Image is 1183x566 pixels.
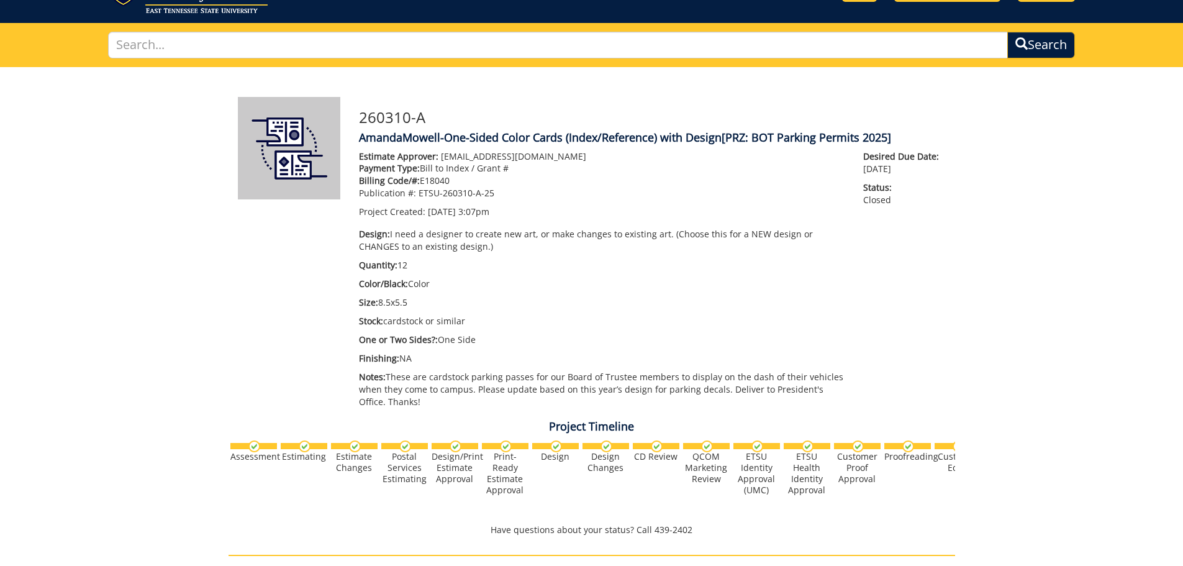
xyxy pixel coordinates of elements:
img: checkmark [450,440,461,452]
span: Notes: [359,371,386,383]
h4: AmandaMowell-One-Sided Color Cards (Index/Reference) with Design [359,132,946,144]
span: Billing Code/#: [359,175,420,186]
div: Postal Services Estimating [381,451,428,485]
div: QCOM Marketing Review [683,451,730,485]
p: 12 [359,259,845,272]
span: Project Created: [359,206,425,217]
img: checkmark [802,440,814,452]
h4: Project Timeline [229,421,955,433]
span: Stock: [359,315,383,327]
img: checkmark [852,440,864,452]
span: Size: [359,296,378,308]
div: Assessment [230,451,277,462]
p: NA [359,352,845,365]
div: Customer Edits [935,451,981,473]
img: checkmark [248,440,260,452]
div: Proofreading [884,451,931,462]
img: checkmark [550,440,562,452]
p: I need a designer to create new art, or make changes to existing art. (Choose this for a NEW desi... [359,228,845,253]
p: These are cardstock parking passes for our Board of Trustee members to display on the dash of the... [359,371,845,408]
span: [PRZ: BOT Parking Permits 2025] [722,130,891,145]
span: Estimate Approver: [359,150,438,162]
div: ETSU Health Identity Approval [784,451,830,496]
span: Quantity: [359,259,397,271]
span: [DATE] 3:07pm [428,206,489,217]
span: Status: [863,181,945,194]
span: Finishing: [359,352,399,364]
span: ETSU-260310-A-25 [419,187,494,199]
p: [DATE] [863,150,945,175]
p: E18040 [359,175,845,187]
img: checkmark [902,440,914,452]
div: ETSU Identity Approval (UMC) [733,451,780,496]
img: checkmark [751,440,763,452]
img: Product featured image [238,97,340,199]
p: One Side [359,334,845,346]
div: Estimating [281,451,327,462]
p: Closed [863,181,945,206]
div: Estimate Changes [331,451,378,473]
p: Have questions about your status? Call 439-2402 [229,524,955,536]
img: checkmark [299,440,310,452]
img: checkmark [399,440,411,452]
div: CD Review [633,451,679,462]
span: Desired Due Date: [863,150,945,163]
p: Bill to Index / Grant # [359,162,845,175]
div: Design [532,451,579,462]
div: Print-Ready Estimate Approval [482,451,528,496]
img: checkmark [349,440,361,452]
span: Payment Type: [359,162,420,174]
span: One or Two Sides?: [359,334,438,345]
img: checkmark [601,440,612,452]
p: 8.5x5.5 [359,296,845,309]
img: checkmark [953,440,964,452]
span: Color/Black: [359,278,408,290]
h3: 260310-A [359,109,946,126]
img: checkmark [701,440,713,452]
div: Design/Print Estimate Approval [432,451,478,485]
img: checkmark [500,440,512,452]
div: Customer Proof Approval [834,451,881,485]
span: Design: [359,228,390,240]
p: cardstock or similar [359,315,845,327]
input: Search... [108,32,1008,58]
button: Search [1007,32,1075,58]
p: Color [359,278,845,290]
p: [EMAIL_ADDRESS][DOMAIN_NAME] [359,150,845,163]
div: Design Changes [582,451,629,473]
span: Publication #: [359,187,416,199]
img: checkmark [651,440,663,452]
